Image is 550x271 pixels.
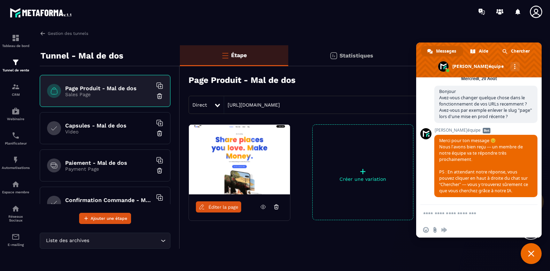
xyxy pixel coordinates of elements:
a: [URL][DOMAIN_NAME] [224,102,280,108]
img: bars-o.4a397970.svg [221,51,229,60]
span: Bonjour Avez-vous changer quelque chose dans le fonctionnement de vos URLs recemment ? Avez-vous ... [439,88,532,119]
a: Gestion des tunnels [40,30,88,37]
h3: Page Produit - Mal de dos [189,75,296,85]
p: Réseaux Sociaux [2,215,30,222]
h6: Capsules - Mal de dos [65,122,152,129]
p: Webinaire [2,117,30,121]
img: automations [12,107,20,115]
p: Planificateur [2,141,30,145]
p: Sales Page [65,92,152,97]
a: emailemailE-mailing [2,227,30,252]
span: Messages [436,46,456,56]
div: Mercredi, 20 Août [461,77,497,81]
a: formationformationTableau de bord [2,29,30,53]
p: CRM [2,93,30,96]
span: Message audio [441,227,447,233]
img: logo [10,6,72,19]
img: social-network [12,204,20,213]
a: social-networksocial-networkRéseaux Sociaux [2,199,30,227]
p: Tunnel de vente [2,68,30,72]
span: Bot [483,128,490,133]
a: automationsautomationsWebinaire [2,102,30,126]
a: formationformationCRM [2,77,30,102]
a: Chercher [496,46,537,56]
img: formation [12,83,20,91]
span: Direct [192,102,207,108]
a: formationformationTunnel de vente [2,53,30,77]
textarea: Entrez votre message... [423,205,521,222]
button: Ajouter une étape [79,213,131,224]
p: Tableau de bord [2,44,30,48]
span: [PERSON_NAME]équipe [434,128,537,133]
div: Search for option [40,233,170,249]
span: Aide [479,46,488,56]
span: Chercher [511,46,530,56]
img: email [12,233,20,241]
p: Statistiques [339,52,373,59]
img: automations [12,156,20,164]
h6: Confirmation Commande - Mal de dos [65,197,152,203]
span: Liste des archives [44,237,91,245]
span: Éditer la page [208,204,238,210]
span: Envoyer un fichier [432,227,438,233]
a: automationsautomationsAutomatisations [2,150,30,175]
p: Espace membre [2,190,30,194]
p: Purchase Thank You [65,203,152,209]
a: Fermer le chat [521,243,542,264]
a: Éditer la page [196,201,241,212]
span: Ajouter une étape [91,215,127,222]
h6: Page Produit - Mal de dos [65,85,152,92]
p: + [313,167,413,176]
a: schedulerschedulerPlanificateur [2,126,30,150]
img: trash [156,93,163,100]
p: Étape [231,52,247,59]
img: trash [156,167,163,174]
h6: Paiement - Mal de dos [65,160,152,166]
p: E-mailing [2,243,30,247]
a: automationsautomationsEspace membre [2,175,30,199]
p: Automatisations [2,166,30,170]
a: Aide [464,46,495,56]
span: Merci pour ton message 😊 Nous l’avons bien reçu — un membre de notre équipe va te répondre très p... [439,138,528,194]
img: image [189,125,290,194]
img: arrow [40,30,46,37]
img: automations [12,180,20,188]
p: Tunnel - Mal de dos [40,49,123,63]
img: formation [12,58,20,67]
p: Video [65,129,152,134]
img: formation [12,34,20,42]
p: Créer une variation [313,176,413,182]
input: Search for option [91,237,159,245]
span: Insérer un emoji [423,227,429,233]
p: Payment Page [65,166,152,172]
img: trash [156,130,163,137]
img: stats.20deebd0.svg [329,52,338,60]
a: Messages [421,46,463,56]
img: scheduler [12,131,20,140]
